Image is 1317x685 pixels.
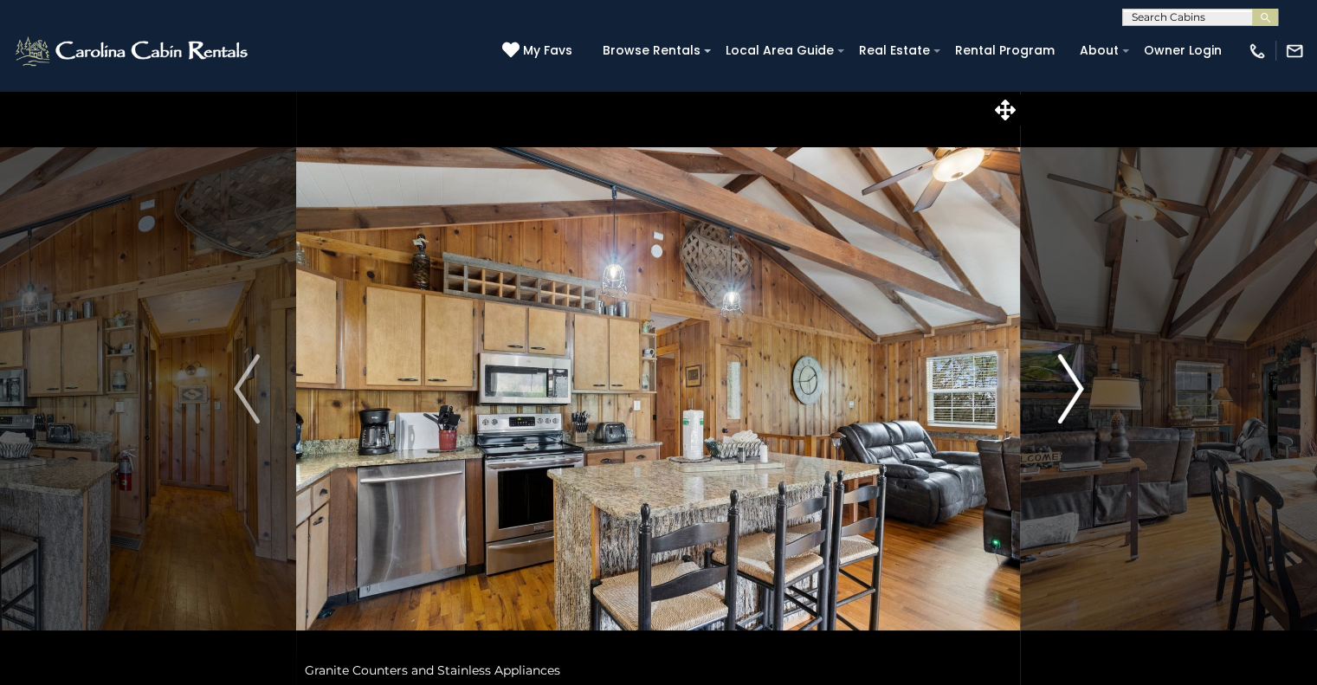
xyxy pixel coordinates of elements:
[523,42,572,60] span: My Favs
[1248,42,1267,61] img: phone-regular-white.png
[234,354,260,423] img: arrow
[1057,354,1083,423] img: arrow
[13,34,253,68] img: White-1-2.png
[502,42,577,61] a: My Favs
[594,37,709,64] a: Browse Rentals
[1135,37,1230,64] a: Owner Login
[1285,42,1304,61] img: mail-regular-white.png
[1071,37,1127,64] a: About
[946,37,1063,64] a: Rental Program
[850,37,939,64] a: Real Estate
[717,37,842,64] a: Local Area Guide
